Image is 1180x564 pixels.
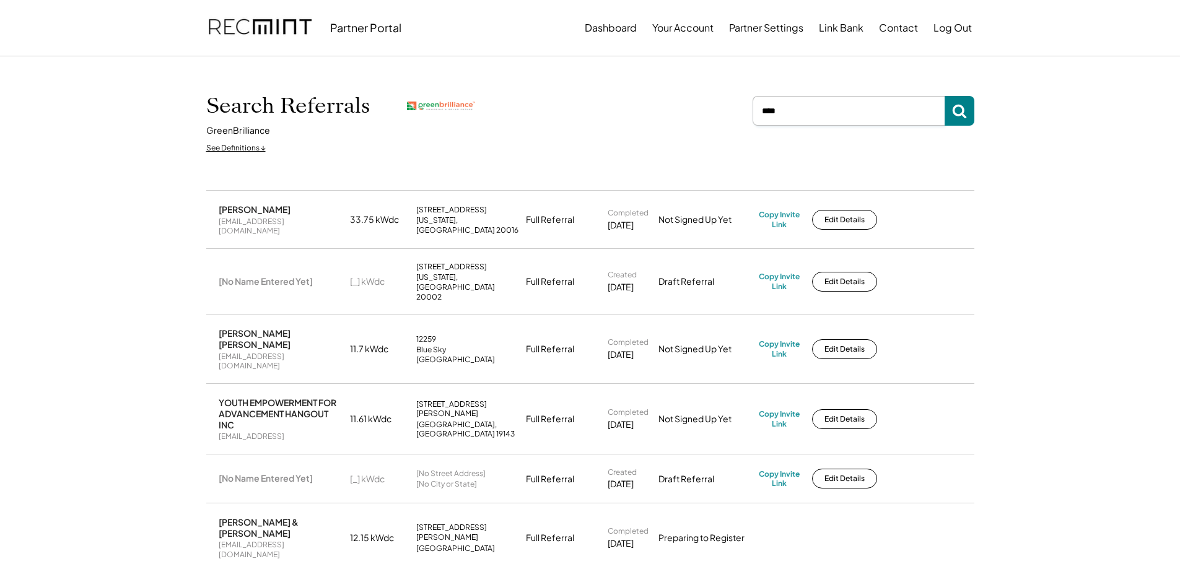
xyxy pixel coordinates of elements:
[209,7,312,49] img: recmint-logotype%403x.png
[608,407,649,417] div: Completed
[219,217,343,236] div: [EMAIL_ADDRESS][DOMAIN_NAME]
[608,419,634,431] div: [DATE]
[526,275,574,288] div: Full Referral
[32,32,136,42] div: Domain: [DOMAIN_NAME]
[219,432,284,441] div: [EMAIL_ADDRESS]
[416,523,518,542] div: [STREET_ADDRESS][PERSON_NAME]
[526,532,574,544] div: Full Referral
[350,532,409,544] div: 12.15 kWdc
[608,349,634,361] div: [DATE]
[416,544,495,553] div: [GEOGRAPHIC_DATA]
[812,339,877,359] button: Edit Details
[416,215,518,235] div: [US_STATE], [GEOGRAPHIC_DATA] 20016
[812,469,877,488] button: Edit Details
[416,205,487,215] div: [STREET_ADDRESS]
[416,399,518,419] div: [STREET_ADDRESS][PERSON_NAME]
[137,73,209,81] div: Keywords by Traffic
[658,532,751,544] div: Preparing to Register
[658,473,751,485] div: Draft Referral
[608,478,634,490] div: [DATE]
[608,467,637,477] div: Created
[47,73,111,81] div: Domain Overview
[652,15,714,40] button: Your Account
[219,540,343,559] div: [EMAIL_ADDRESS][DOMAIN_NAME]
[933,15,972,40] button: Log Out
[812,210,877,230] button: Edit Details
[608,537,634,550] div: [DATE]
[658,413,751,425] div: Not Signed Up Yet
[759,210,800,229] div: Copy Invite Link
[608,526,649,536] div: Completed
[350,413,409,425] div: 11.61 kWdc
[416,469,486,479] div: [No Street Address]
[350,275,409,288] div: [_] kWdc
[350,473,409,485] div: [_] kWdc
[219,516,343,539] div: [PERSON_NAME] & [PERSON_NAME]
[812,272,877,292] button: Edit Details
[206,124,270,137] div: GreenBrilliance
[219,352,343,371] div: [EMAIL_ADDRESS][DOMAIN_NAME]
[608,270,637,280] div: Created
[416,262,487,272] div: [STREET_ADDRESS]
[608,337,649,347] div: Completed
[759,469,800,488] div: Copy Invite Link
[658,343,751,355] div: Not Signed Up Yet
[526,343,574,355] div: Full Referral
[759,272,800,291] div: Copy Invite Link
[123,72,133,82] img: tab_keywords_by_traffic_grey.svg
[219,204,291,215] div: [PERSON_NAME]
[350,343,409,355] div: 11.7 kWdc
[526,473,574,485] div: Full Referral
[608,208,649,218] div: Completed
[416,420,518,439] div: [GEOGRAPHIC_DATA], [GEOGRAPHIC_DATA] 19143
[819,15,863,40] button: Link Bank
[658,214,751,226] div: Not Signed Up Yet
[585,15,637,40] button: Dashboard
[20,32,30,42] img: website_grey.svg
[416,479,477,489] div: [No City or State]
[416,345,518,364] div: Blue Sky [GEOGRAPHIC_DATA]
[219,328,343,350] div: [PERSON_NAME] [PERSON_NAME]
[35,20,61,30] div: v 4.0.25
[526,413,574,425] div: Full Referral
[20,20,30,30] img: logo_orange.svg
[219,472,313,484] div: [No Name Entered Yet]
[812,409,877,429] button: Edit Details
[608,219,634,232] div: [DATE]
[219,397,343,431] div: YOUTH EMPOWERMENT FOR ADVANCEMENT HANGOUT INC
[416,334,436,344] div: 12259
[330,20,401,35] div: Partner Portal
[219,275,313,287] div: [No Name Entered Yet]
[759,339,800,358] div: Copy Invite Link
[206,93,370,119] h1: Search Referrals
[879,15,918,40] button: Contact
[658,275,751,288] div: Draft Referral
[350,214,409,226] div: 33.75 kWdc
[416,272,518,302] div: [US_STATE], [GEOGRAPHIC_DATA] 20002
[729,15,803,40] button: Partner Settings
[206,143,266,154] div: See Definitions ↓
[407,102,475,111] img: greenbrilliance.png
[759,409,800,428] div: Copy Invite Link
[33,72,43,82] img: tab_domain_overview_orange.svg
[526,214,574,226] div: Full Referral
[608,281,634,293] div: [DATE]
